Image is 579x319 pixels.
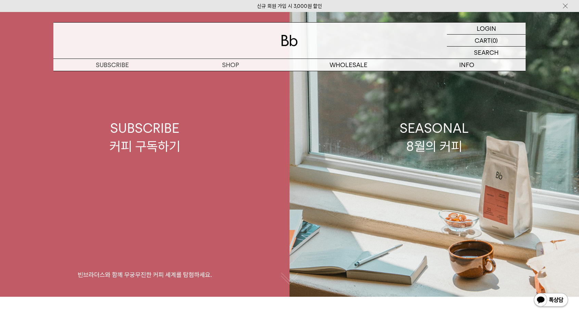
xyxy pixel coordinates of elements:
a: SUBSCRIBE [53,59,171,71]
p: INFO [408,59,526,71]
p: LOGIN [477,23,496,34]
p: SEARCH [474,47,499,59]
p: WHOLESALE [289,59,408,71]
p: CART [475,35,491,46]
img: 카카오톡 채널 1:1 채팅 버튼 [533,292,569,309]
img: 로고 [281,35,298,46]
a: CART (0) [447,35,526,47]
p: (0) [491,35,498,46]
a: SHOP [171,59,289,71]
a: 신규 회원 가입 시 3,000원 할인 [257,3,322,9]
a: LOGIN [447,23,526,35]
div: SEASONAL 8월의 커피 [400,119,469,155]
div: SUBSCRIBE 커피 구독하기 [110,119,180,155]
